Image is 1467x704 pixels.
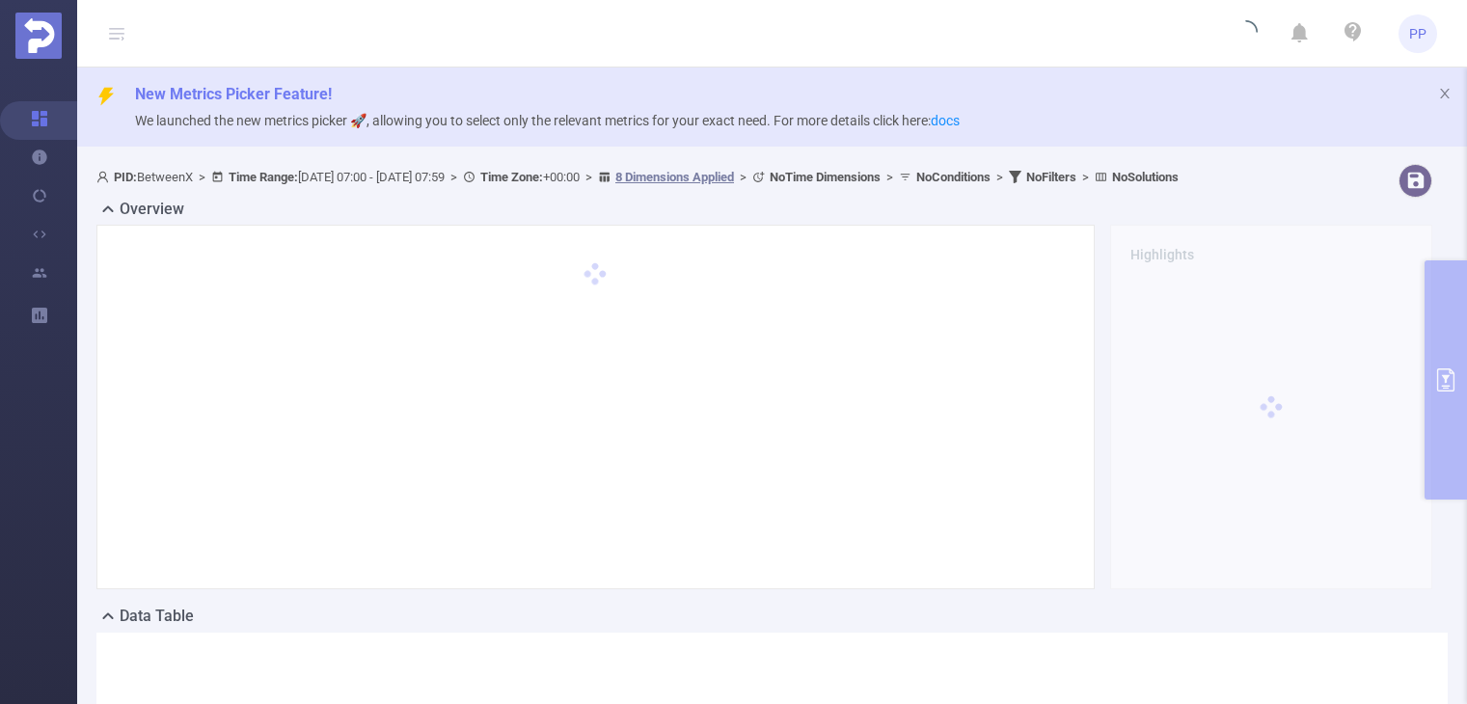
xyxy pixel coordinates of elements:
[615,170,734,184] u: 8 Dimensions Applied
[580,170,598,184] span: >
[881,170,899,184] span: >
[1235,20,1258,47] i: icon: loading
[120,605,194,628] h2: Data Table
[96,87,116,106] i: icon: thunderbolt
[931,113,960,128] a: docs
[1409,14,1426,53] span: PP
[1438,83,1452,104] button: icon: close
[96,170,1179,184] span: BetweenX [DATE] 07:00 - [DATE] 07:59 +00:00
[135,113,960,128] span: We launched the new metrics picker 🚀, allowing you to select only the relevant metrics for your e...
[135,85,332,103] span: New Metrics Picker Feature!
[991,170,1009,184] span: >
[1112,170,1179,184] b: No Solutions
[445,170,463,184] span: >
[480,170,543,184] b: Time Zone:
[229,170,298,184] b: Time Range:
[1026,170,1076,184] b: No Filters
[1076,170,1095,184] span: >
[916,170,991,184] b: No Conditions
[96,171,114,183] i: icon: user
[1438,87,1452,100] i: icon: close
[193,170,211,184] span: >
[15,13,62,59] img: Protected Media
[114,170,137,184] b: PID:
[120,198,184,221] h2: Overview
[770,170,881,184] b: No Time Dimensions
[734,170,752,184] span: >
